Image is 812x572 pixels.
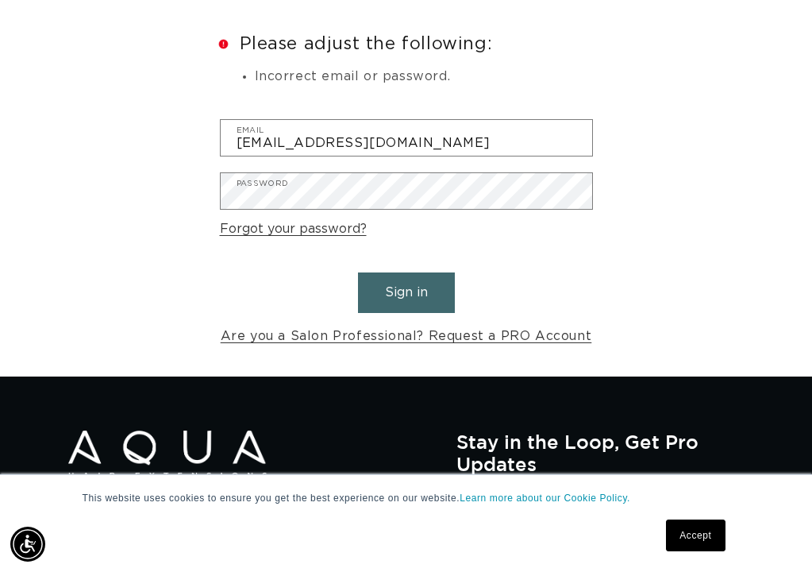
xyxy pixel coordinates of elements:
input: Email [221,120,592,156]
a: Accept [666,520,725,551]
a: Are you a Salon Professional? Request a PRO Account [221,325,592,348]
h2: Please adjust the following: [220,35,593,52]
div: Accessibility Menu [10,527,45,562]
iframe: Chat Widget [733,496,812,572]
a: Learn more about our Cookie Policy. [460,493,630,504]
img: Aqua Hair Extensions [68,431,267,479]
li: Incorrect email or password. [255,67,593,87]
p: This website uses cookies to ensure you get the best experience on our website. [83,491,730,505]
a: Forgot your password? [220,218,367,241]
h2: Stay in the Loop, Get Pro Updates [456,431,744,475]
button: Sign in [358,272,455,313]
